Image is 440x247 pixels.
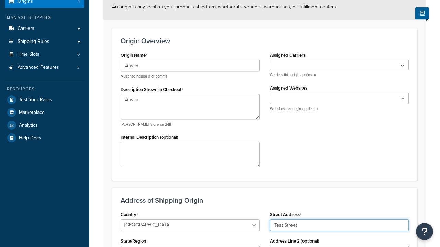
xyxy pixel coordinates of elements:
[5,35,84,48] a: Shipping Rules
[77,51,80,57] span: 0
[18,26,34,32] span: Carriers
[19,135,41,141] span: Help Docs
[270,106,409,111] p: Websites this origin applies to
[121,37,409,45] h3: Origin Overview
[5,61,84,74] a: Advanced Features2
[5,22,84,35] a: Carriers
[270,212,301,217] label: Street Address
[121,238,146,244] label: State/Region
[112,3,337,10] span: An origin is any location your products ship from, whether it’s vendors, warehouses, or fulfillme...
[121,94,260,119] textarea: Austin
[415,7,429,19] button: Show Help Docs
[121,74,260,79] p: Must not include # or comma
[121,134,178,140] label: Internal Description (optional)
[5,61,84,74] li: Advanced Features
[5,15,84,21] div: Manage Shipping
[121,122,260,127] p: [PERSON_NAME] Store on 24th
[5,132,84,144] a: Help Docs
[18,51,40,57] span: Time Slots
[19,122,38,128] span: Analytics
[19,110,45,116] span: Marketplace
[270,238,319,244] label: Address Line 2 (optional)
[5,48,84,61] a: Time Slots0
[18,39,49,45] span: Shipping Rules
[270,85,307,91] label: Assigned Websites
[5,48,84,61] li: Time Slots
[77,64,80,70] span: 2
[121,52,147,58] label: Origin Name
[416,223,433,240] button: Open Resource Center
[121,197,409,204] h3: Address of Shipping Origin
[19,97,52,103] span: Test Your Rates
[5,86,84,92] div: Resources
[5,106,84,119] a: Marketplace
[270,72,409,78] p: Carriers this origin applies to
[5,119,84,131] a: Analytics
[270,52,306,58] label: Assigned Carriers
[18,64,59,70] span: Advanced Features
[121,87,183,92] label: Description Shown in Checkout
[5,94,84,106] a: Test Your Rates
[121,212,138,217] label: Country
